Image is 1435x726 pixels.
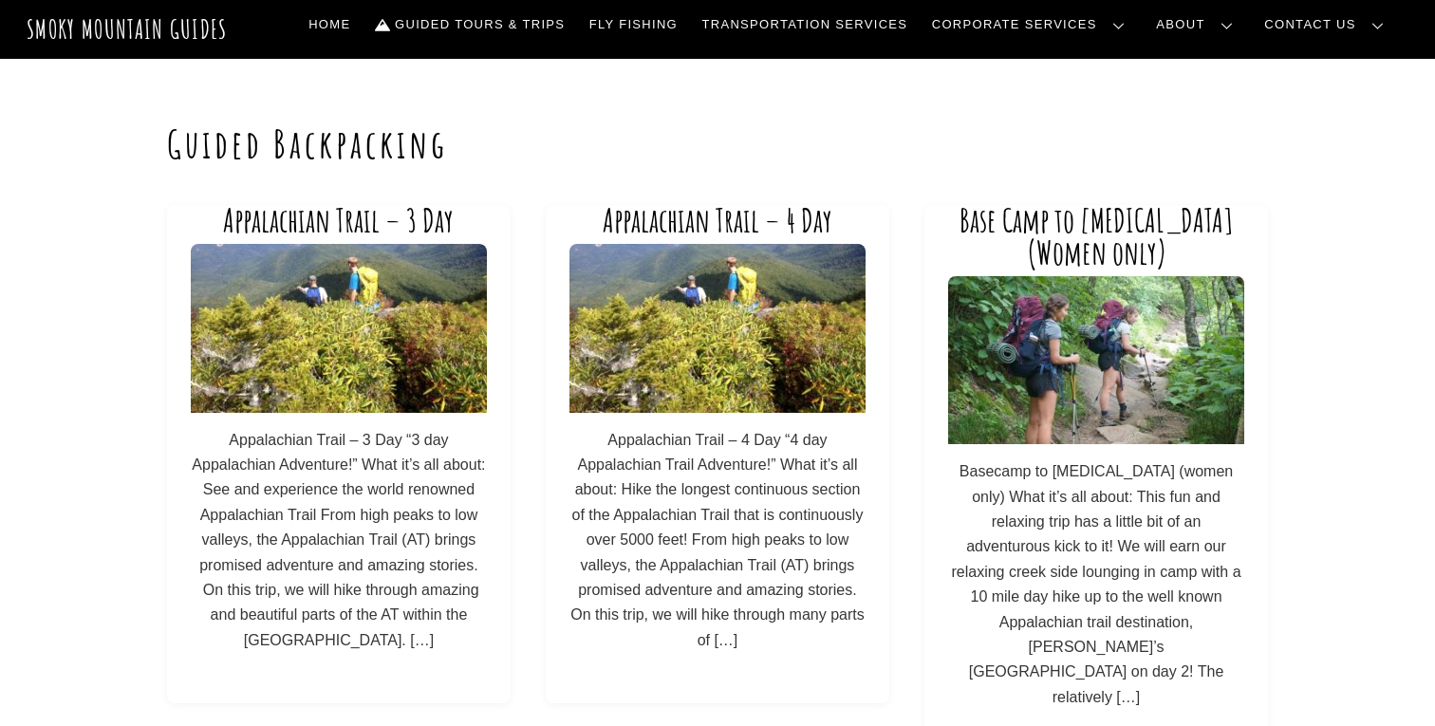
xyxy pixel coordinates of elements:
img: 1448638418078-min [191,244,486,412]
a: Contact Us [1258,5,1399,45]
a: Base Camp to [MEDICAL_DATA] (Women only) [960,200,1234,272]
a: Corporate Services [924,5,1140,45]
p: Appalachian Trail – 3 Day “3 day Appalachian Adventure!” What it’s all about: See and experience ... [191,428,486,654]
a: Home [301,5,358,45]
a: Appalachian Trail – 3 Day [223,200,454,240]
a: Smoky Mountain Guides [27,13,228,45]
a: About [1149,5,1248,45]
h1: Guided Backpacking [167,121,1268,167]
a: Appalachian Trail – 4 Day [603,200,832,240]
img: smokymountainguides.com-backpacking_participants [948,276,1243,444]
p: Basecamp to [MEDICAL_DATA] (women only) What it’s all about: This fun and relaxing trip has a lit... [948,459,1243,710]
img: 1448638418078-min [569,244,865,412]
a: Guided Tours & Trips [367,5,572,45]
p: Appalachian Trail – 4 Day “4 day Appalachian Trail Adventure!” What it’s all about: Hike the long... [569,428,865,654]
a: Fly Fishing [582,5,685,45]
a: Transportation Services [695,5,915,45]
